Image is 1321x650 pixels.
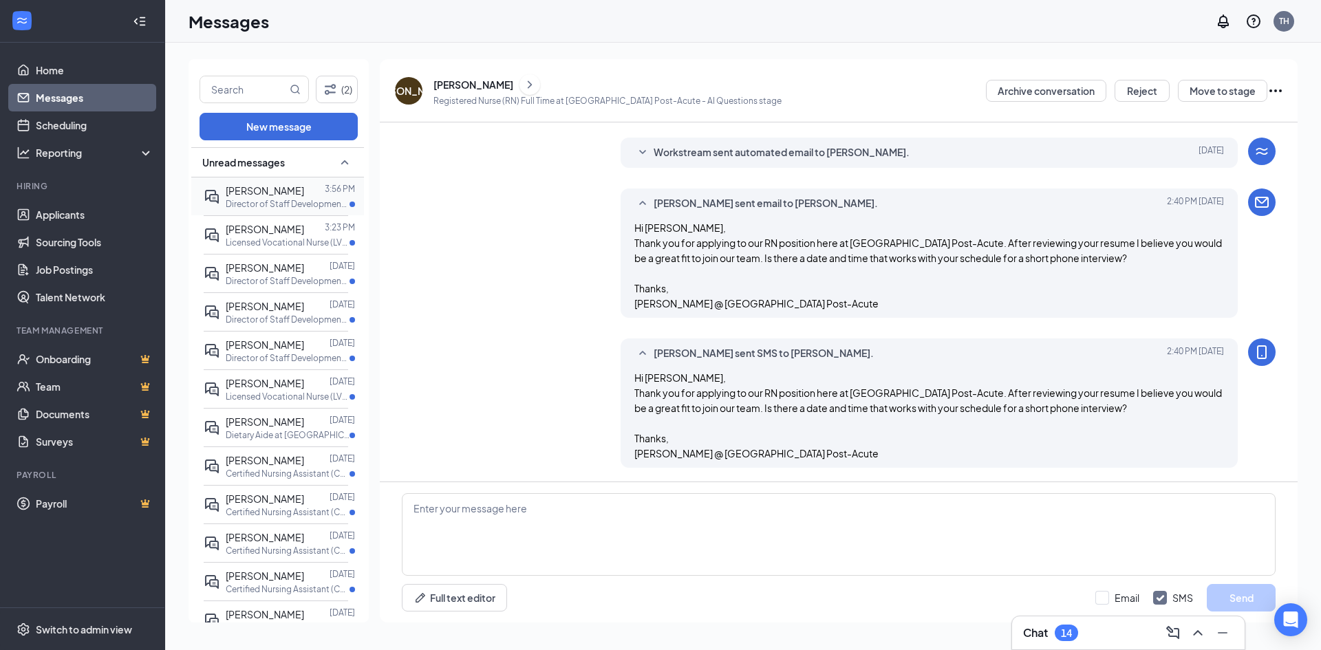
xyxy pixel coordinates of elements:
[204,420,220,436] svg: ActiveDoubleChat
[330,491,355,503] p: [DATE]
[226,583,350,595] p: Certified Nursing Assistant (CNA) at [GEOGRAPHIC_DATA] Post-Acute
[1254,344,1270,360] svg: MobileSms
[1199,144,1224,161] span: [DATE]
[414,591,427,605] svg: Pen
[226,198,350,210] p: Director of Staff Development (DSD) at [GEOGRAPHIC_DATA] Post-Acute
[36,622,132,636] div: Switch to admin view
[226,531,304,543] span: [PERSON_NAME]
[226,506,350,518] p: Certified Nursing Assistant (CNA) at [GEOGRAPHIC_DATA] Post-Acute
[1214,625,1231,641] svg: Minimize
[654,345,874,362] span: [PERSON_NAME] sent SMS to [PERSON_NAME].
[15,14,29,28] svg: WorkstreamLogo
[634,345,651,362] svg: SmallChevronUp
[189,10,269,33] h1: Messages
[1061,627,1072,639] div: 14
[17,146,30,160] svg: Analysis
[17,469,151,481] div: Payroll
[1023,625,1048,640] h3: Chat
[36,146,154,160] div: Reporting
[330,414,355,426] p: [DATE]
[330,453,355,464] p: [DATE]
[316,76,358,103] button: Filter (2)
[634,221,1222,310] span: Hi [PERSON_NAME], Thank you for applying to our RN position here at [GEOGRAPHIC_DATA] Post-Acute....
[36,490,153,517] a: PayrollCrown
[523,76,537,93] svg: ChevronRight
[986,80,1106,102] button: Archive conversation
[330,299,355,310] p: [DATE]
[226,415,304,428] span: [PERSON_NAME]
[204,188,220,205] svg: ActiveDoubleChat
[634,144,651,161] svg: SmallChevronDown
[1167,345,1224,362] span: [DATE] 2:40 PM
[369,84,449,98] div: [PERSON_NAME]
[654,144,910,161] span: Workstream sent automated email to [PERSON_NAME].
[1245,13,1262,30] svg: QuestionInfo
[634,195,651,212] svg: SmallChevronUp
[330,337,355,349] p: [DATE]
[17,622,30,636] svg: Settings
[226,429,350,441] p: Dietary Aide at [GEOGRAPHIC_DATA] Post-Acute
[325,221,355,233] p: 3:23 PM
[204,574,220,590] svg: ActiveDoubleChat
[1165,625,1181,641] svg: ComposeMessage
[226,275,350,287] p: Director of Staff Development (DSD) at [GEOGRAPHIC_DATA] Post-Acute
[330,568,355,580] p: [DATE]
[36,345,153,373] a: OnboardingCrown
[330,607,355,618] p: [DATE]
[1178,80,1267,102] button: Move to stage
[36,283,153,311] a: Talent Network
[226,570,304,582] span: [PERSON_NAME]
[133,14,147,28] svg: Collapse
[1267,83,1284,99] svg: Ellipses
[204,227,220,243] svg: ActiveDoubleChat
[226,468,350,479] p: Certified Nursing Assistant (CNA) at [GEOGRAPHIC_DATA] Post-Acute
[36,56,153,84] a: Home
[519,74,540,95] button: ChevronRight
[226,237,350,248] p: Licensed Vocational Nurse (LVN) at [GEOGRAPHIC_DATA] Post-Acute
[1212,622,1234,644] button: Minimize
[1254,143,1270,160] svg: WorkstreamLogo
[17,180,151,192] div: Hiring
[1187,622,1209,644] button: ChevronUp
[1162,622,1184,644] button: ComposeMessage
[226,377,304,389] span: [PERSON_NAME]
[226,545,350,556] p: Certified Nursing Assistant (CNA) at [GEOGRAPHIC_DATA] Post-Acute
[202,155,285,169] span: Unread messages
[330,376,355,387] p: [DATE]
[1215,13,1232,30] svg: Notifications
[336,154,353,171] svg: SmallChevronUp
[226,184,304,197] span: [PERSON_NAME]
[226,300,304,312] span: [PERSON_NAME]
[322,81,339,98] svg: Filter
[402,584,507,611] button: Full text editorPen
[290,84,301,95] svg: MagnifyingGlass
[204,381,220,398] svg: ActiveDoubleChat
[634,371,1222,459] span: Hi [PERSON_NAME], Thank you for applying to our RN position here at [GEOGRAPHIC_DATA] Post-Acute....
[226,622,350,633] p: Certified Nursing Assistant (CNA) at [GEOGRAPHIC_DATA] Post-Acute
[36,256,153,283] a: Job Postings
[226,608,304,620] span: [PERSON_NAME]
[200,76,287,102] input: Search
[204,304,220,321] svg: ActiveDoubleChat
[1190,625,1206,641] svg: ChevronUp
[330,530,355,541] p: [DATE]
[226,223,304,235] span: [PERSON_NAME]
[654,195,878,212] span: [PERSON_NAME] sent email to [PERSON_NAME].
[1167,195,1224,212] span: [DATE] 2:40 PM
[1115,80,1170,102] button: Reject
[226,492,304,505] span: [PERSON_NAME]
[204,612,220,629] svg: ActiveDoubleChat
[1207,584,1276,611] button: Send
[325,183,355,195] p: 3:56 PM
[36,84,153,111] a: Messages
[226,391,350,402] p: Licensed Vocational Nurse (LVN) at [GEOGRAPHIC_DATA] Post-Acute
[204,266,220,282] svg: ActiveDoubleChat
[1254,194,1270,210] svg: Email
[226,314,350,325] p: Director of Staff Development (DSD) at [GEOGRAPHIC_DATA] Post-Acute
[226,261,304,274] span: [PERSON_NAME]
[204,458,220,475] svg: ActiveDoubleChat
[1279,15,1289,27] div: TH
[36,400,153,428] a: DocumentsCrown
[330,260,355,272] p: [DATE]
[226,454,304,466] span: [PERSON_NAME]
